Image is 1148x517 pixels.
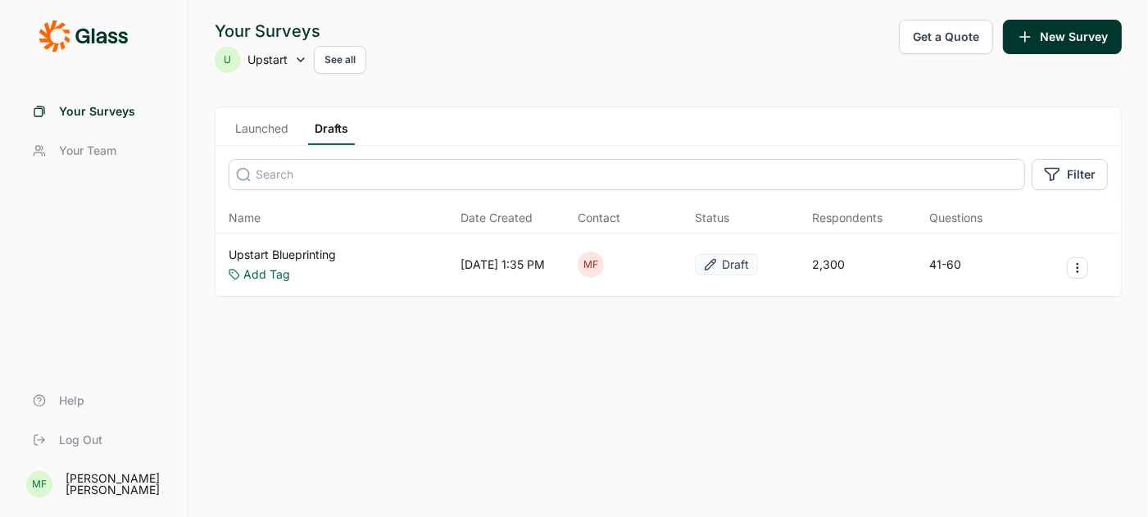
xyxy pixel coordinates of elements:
span: Help [59,392,84,409]
div: MF [578,252,604,278]
span: Your Team [59,143,116,159]
div: [PERSON_NAME] [PERSON_NAME] [66,473,168,496]
a: Upstart Blueprinting [229,247,336,263]
button: Survey Actions [1067,257,1088,279]
div: Respondents [812,210,883,226]
span: Date Created [461,210,533,226]
input: Search [229,159,1025,190]
a: Launched [229,120,295,145]
div: MF [26,471,52,497]
div: 2,300 [812,256,845,273]
button: Get a Quote [899,20,993,54]
button: New Survey [1003,20,1122,54]
a: Add Tag [243,266,290,283]
div: U [215,47,241,73]
div: Status [695,210,729,226]
span: Filter [1067,166,1096,183]
button: Draft [695,254,758,275]
span: Upstart [247,52,288,68]
div: 41-60 [929,256,961,273]
a: Drafts [308,120,355,145]
div: Questions [929,210,982,226]
div: Contact [578,210,620,226]
span: Log Out [59,432,102,448]
span: Your Surveys [59,103,135,120]
div: Your Surveys [215,20,366,43]
div: [DATE] 1:35 PM [461,256,545,273]
button: See all [314,46,366,74]
span: Name [229,210,261,226]
button: Filter [1032,159,1108,190]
